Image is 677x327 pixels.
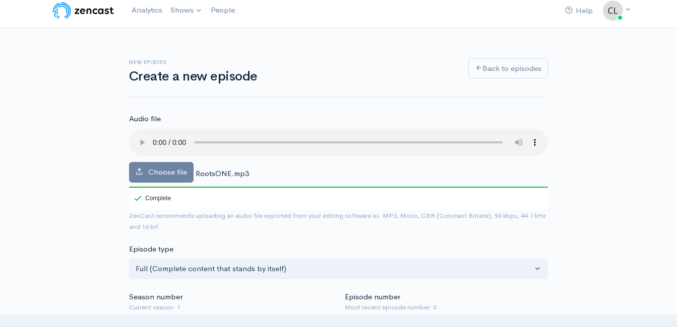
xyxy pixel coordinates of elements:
[129,291,182,303] label: Season number
[129,187,173,210] div: Complete
[129,243,173,255] label: Episode type
[603,1,623,21] img: ...
[129,113,161,125] label: Audio file
[129,259,548,279] button: Full (Complete content that stands by itself)
[129,211,546,231] small: ZenCast recommends uploading an audio file exported from your editing software as: MP3, Mono, CBR...
[129,302,333,312] small: Current season: 1
[345,302,548,312] small: Most recent episode number: 0
[51,1,115,21] img: ZenCast Logo
[345,291,400,303] label: Episode number
[134,195,171,201] div: Complete
[468,58,548,79] a: Back to episodes
[129,187,548,188] div: 100%
[136,263,532,275] div: Full (Complete content that stands by itself)
[148,167,187,177] span: Choose file
[196,169,249,178] span: RootsONE.mp3
[129,69,456,84] h1: Create a new episode
[129,59,456,65] h6: New episode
